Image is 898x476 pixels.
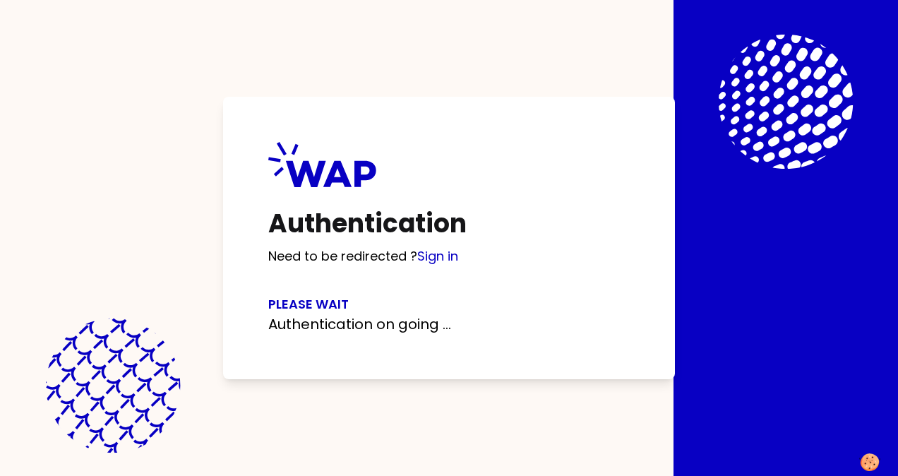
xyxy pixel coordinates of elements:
a: Sign in [417,247,458,265]
h3: Please wait [268,294,630,314]
p: Authentication on going ... [268,314,630,334]
p: Need to be redirected ? [268,246,630,266]
h1: Authentication [268,210,630,238]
